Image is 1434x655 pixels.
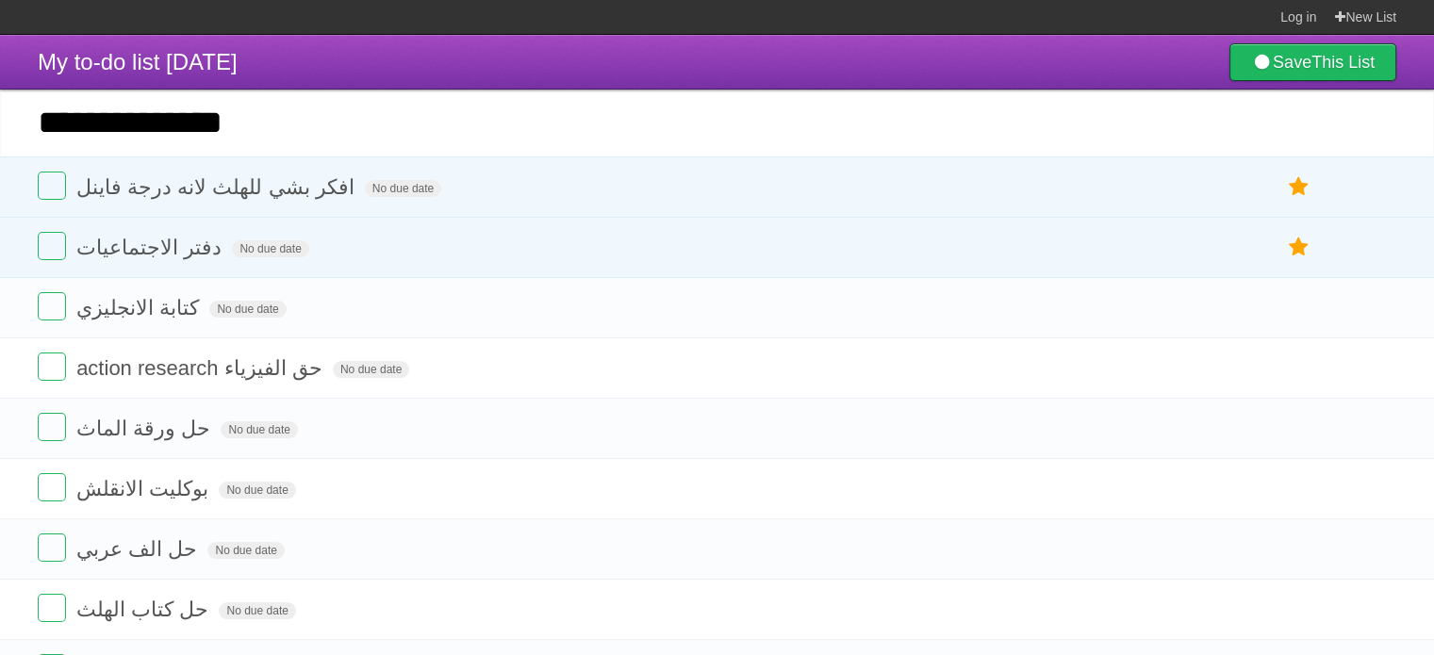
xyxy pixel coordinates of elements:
[38,533,66,562] label: Done
[232,240,308,257] span: No due date
[76,537,202,561] span: حل الف عربي
[76,236,226,259] span: دفتر الاجتماعيات
[76,598,213,621] span: حل كتاب الهلث
[76,417,215,440] span: حل ورقة الماث
[365,180,441,197] span: No due date
[207,542,284,559] span: No due date
[219,482,295,499] span: No due date
[38,292,66,320] label: Done
[38,473,66,501] label: Done
[38,49,238,74] span: My to-do list [DATE]
[38,172,66,200] label: Done
[221,421,297,438] span: No due date
[333,361,409,378] span: No due date
[38,594,66,622] label: Done
[38,413,66,441] label: Done
[38,352,66,381] label: Done
[1281,232,1317,263] label: Star task
[1229,43,1396,81] a: SaveThis List
[219,602,295,619] span: No due date
[1281,172,1317,203] label: Star task
[76,296,204,319] span: كتابة الانجليزي
[76,356,327,380] span: action research حق الفيزياء
[76,477,213,500] span: بوكليت الانقلش
[1311,53,1375,72] b: This List
[76,175,359,199] span: افكر بشي للهلث لانه درجة فاينل
[38,232,66,260] label: Done
[209,301,286,318] span: No due date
